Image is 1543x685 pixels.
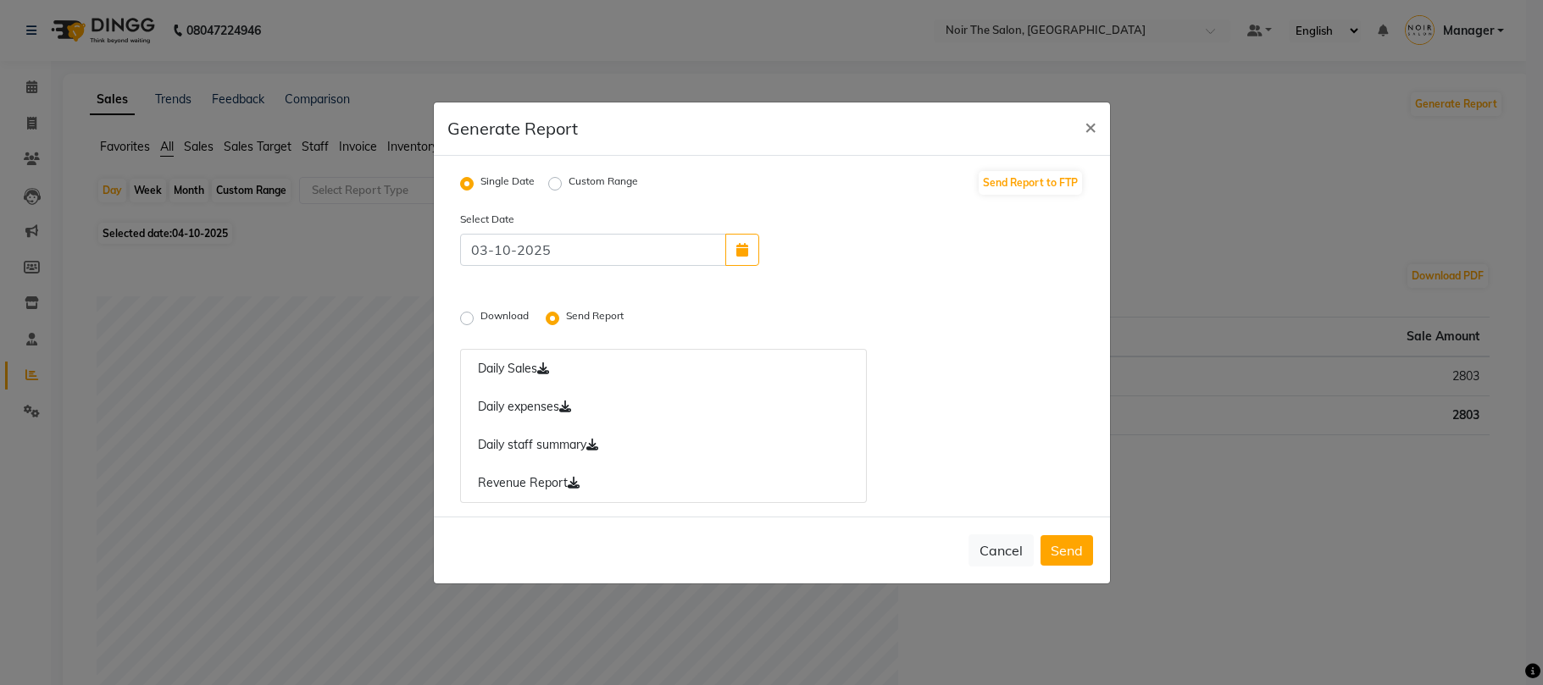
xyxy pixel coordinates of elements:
[460,464,868,503] a: Revenue Report
[447,116,578,141] h5: Generate Report
[447,212,610,227] label: Select Date
[460,234,726,266] input: 2025-10-04
[969,534,1034,566] button: Cancel
[480,174,535,194] label: Single Date
[979,171,1082,195] button: Send Report to FTP
[460,388,868,427] a: Daily expenses
[460,426,868,465] a: Daily staff summary
[480,308,532,329] label: Download
[460,349,868,389] a: Daily Sales
[569,174,638,194] label: Custom Range
[1041,535,1093,566] button: Send
[566,308,627,329] label: Send Report
[1071,102,1110,150] button: Close
[1085,113,1096,139] span: ×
